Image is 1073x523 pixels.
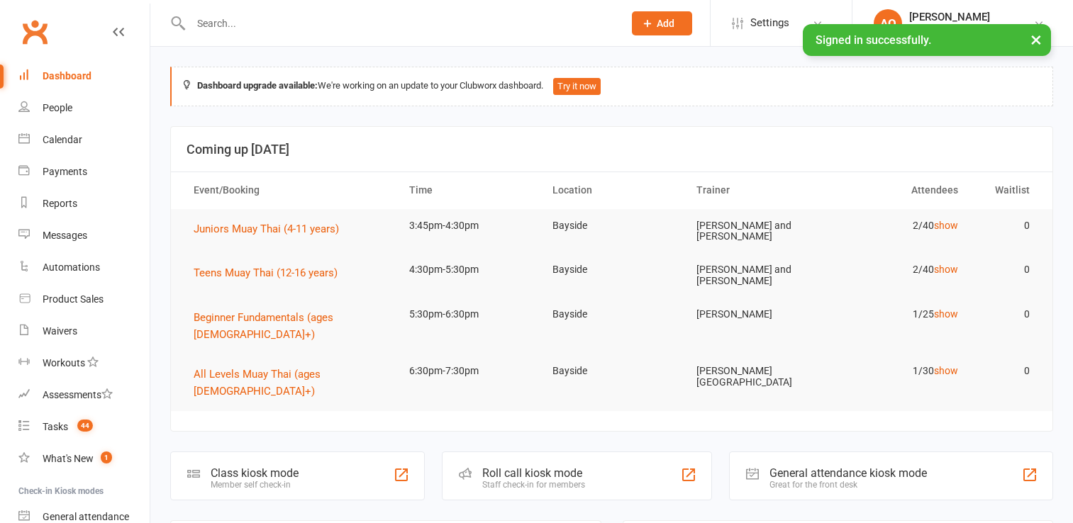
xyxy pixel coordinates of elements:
span: Signed in successfully. [816,33,931,47]
strong: Dashboard upgrade available: [197,80,318,91]
div: Payments [43,166,87,177]
a: show [934,308,958,320]
button: Beginner Fundamentals (ages [DEMOGRAPHIC_DATA]+) [194,309,384,343]
div: Honour Martial Arts Bayside [909,23,1033,36]
a: Assessments [18,379,150,411]
div: Workouts [43,357,85,369]
div: Member self check-in [211,480,299,490]
div: We're working on an update to your Clubworx dashboard. [170,67,1053,106]
a: Automations [18,252,150,283]
input: Search... [187,13,613,33]
div: General attendance [43,511,129,522]
a: Dashboard [18,60,150,92]
td: 0 [971,209,1043,242]
span: Juniors Muay Thai (4-11 years) [194,223,339,235]
div: Calendar [43,134,82,145]
a: Tasks 44 [18,411,150,443]
h3: Coming up [DATE] [187,142,1037,157]
div: Roll call kiosk mode [482,466,585,480]
span: Settings [750,7,789,39]
button: × [1023,24,1049,55]
div: Tasks [43,421,68,432]
a: What's New1 [18,443,150,475]
a: Clubworx [17,14,52,50]
th: Trainer [684,172,828,208]
button: Teens Muay Thai (12-16 years) [194,264,348,281]
th: Waitlist [971,172,1043,208]
div: Messages [43,230,87,241]
td: Bayside [540,209,684,242]
td: 0 [971,354,1043,388]
td: Bayside [540,298,684,331]
td: Bayside [540,253,684,286]
span: Beginner Fundamentals (ages [DEMOGRAPHIC_DATA]+) [194,311,333,341]
td: 4:30pm-5:30pm [396,253,540,286]
a: show [934,365,958,376]
a: Reports [18,188,150,220]
th: Event/Booking [181,172,396,208]
div: Class kiosk mode [211,466,299,480]
div: Reports [43,198,77,209]
td: 6:30pm-7:30pm [396,354,540,388]
th: Attendees [827,172,971,208]
td: 1/25 [827,298,971,331]
a: Messages [18,220,150,252]
div: [PERSON_NAME] [909,11,1033,23]
a: Payments [18,156,150,188]
td: Bayside [540,354,684,388]
button: Try it now [553,78,601,95]
div: What's New [43,453,94,464]
a: Product Sales [18,283,150,315]
div: Staff check-in for members [482,480,585,490]
td: [PERSON_NAME] [684,298,828,331]
td: 2/40 [827,209,971,242]
td: [PERSON_NAME][GEOGRAPHIC_DATA] [684,354,828,399]
button: Juniors Muay Thai (4-11 years) [194,220,349,237]
td: 0 [971,298,1043,331]
span: Teens Muay Thai (12-16 years) [194,266,338,279]
td: 5:30pm-6:30pm [396,298,540,331]
th: Time [396,172,540,208]
div: Product Sales [43,293,104,305]
td: 3:45pm-4:30pm [396,209,540,242]
a: show [934,264,958,275]
div: Automations [43,261,100,273]
a: show [934,220,958,231]
a: Calendar [18,124,150,156]
div: People [43,102,72,113]
td: 1/30 [827,354,971,388]
div: Assessments [43,389,113,400]
div: General attendance kiosk mode [769,466,927,480]
td: [PERSON_NAME] and [PERSON_NAME] [684,209,828,254]
td: [PERSON_NAME] and [PERSON_NAME] [684,253,828,298]
span: 44 [77,420,93,432]
a: Waivers [18,315,150,347]
div: Dashboard [43,70,91,81]
th: Location [540,172,684,208]
td: 2/40 [827,253,971,286]
span: 1 [101,451,112,463]
div: Great for the front desk [769,480,927,490]
button: All Levels Muay Thai (ages [DEMOGRAPHIC_DATA]+) [194,366,384,400]
button: Add [632,11,692,35]
span: Add [657,18,674,29]
a: People [18,92,150,124]
a: Workouts [18,347,150,379]
div: AO [874,9,902,38]
span: All Levels Muay Thai (ages [DEMOGRAPHIC_DATA]+) [194,368,321,398]
div: Waivers [43,325,77,337]
td: 0 [971,253,1043,286]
